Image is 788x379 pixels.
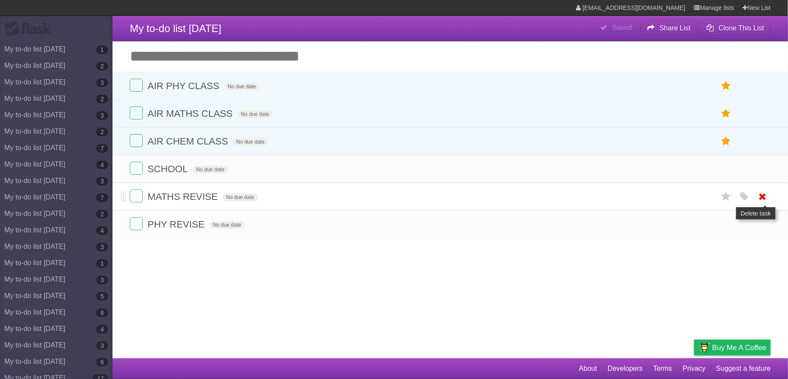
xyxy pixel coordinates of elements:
[699,20,771,36] button: Clone This List
[96,62,108,71] b: 2
[716,360,771,377] a: Suggest a feature
[233,138,268,146] span: No due date
[712,340,766,355] span: Buy me a coffee
[130,217,143,230] label: Done
[718,189,734,204] label: Star task
[209,221,244,229] span: No due date
[193,166,228,173] span: No due date
[224,83,259,90] span: No due date
[96,358,108,366] b: 6
[640,20,698,36] button: Share List
[130,189,143,202] label: Done
[222,193,257,201] span: No due date
[148,191,220,202] span: MATHS REVISE
[653,360,672,377] a: Terms
[148,80,222,91] span: AIR PHY CLASS
[612,24,632,31] b: Saved
[96,308,108,317] b: 6
[96,292,108,301] b: 5
[718,162,734,176] label: Star task
[608,360,643,377] a: Developers
[698,340,710,355] img: Buy me a coffee
[718,79,734,93] label: Star task
[96,341,108,350] b: 3
[96,144,108,153] b: 7
[148,164,190,174] span: SCHOOL
[130,106,143,119] label: Done
[148,108,235,119] span: AIR MATHS CLASS
[96,243,108,251] b: 3
[718,134,734,148] label: Star task
[96,193,108,202] b: 7
[96,276,108,284] b: 3
[579,360,597,377] a: About
[96,45,108,54] b: 1
[148,219,207,230] span: PHY REVISE
[130,134,143,147] label: Done
[718,24,764,32] b: Clone This List
[694,340,771,356] a: Buy me a coffee
[96,111,108,120] b: 3
[238,110,273,118] span: No due date
[96,325,108,334] b: 4
[96,177,108,186] b: 3
[96,161,108,169] b: 4
[96,95,108,103] b: 2
[659,24,691,32] b: Share List
[683,360,705,377] a: Privacy
[130,22,222,34] span: My to-do list [DATE]
[130,162,143,175] label: Done
[96,128,108,136] b: 2
[4,21,56,37] div: Flask
[130,79,143,92] label: Done
[96,226,108,235] b: 4
[718,106,734,121] label: Star task
[718,217,734,231] label: Star task
[96,259,108,268] b: 1
[148,136,230,147] span: AIR CHEM CLASS
[96,78,108,87] b: 3
[96,210,108,218] b: 2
